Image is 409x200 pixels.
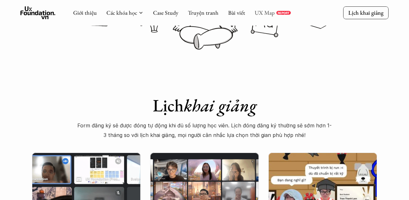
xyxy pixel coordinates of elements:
[255,9,275,16] a: UX Map
[184,94,257,116] em: khai giảng
[77,121,332,140] p: Form đăng ký sẽ được đóng tự động khi đủ số lượng học viên. Lịch đóng đăng ký thường sẽ sớm hơn 1...
[278,11,289,15] p: REPORT
[228,9,245,16] a: Bài viết
[348,9,383,16] p: Lịch khai giảng
[343,6,389,19] a: Lịch khai giảng
[106,9,137,16] a: Các khóa học
[153,9,178,16] a: Case Study
[77,95,332,116] h1: Lịch
[188,9,219,16] a: Truyện tranh
[276,11,291,15] a: REPORT
[73,9,97,16] a: Giới thiệu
